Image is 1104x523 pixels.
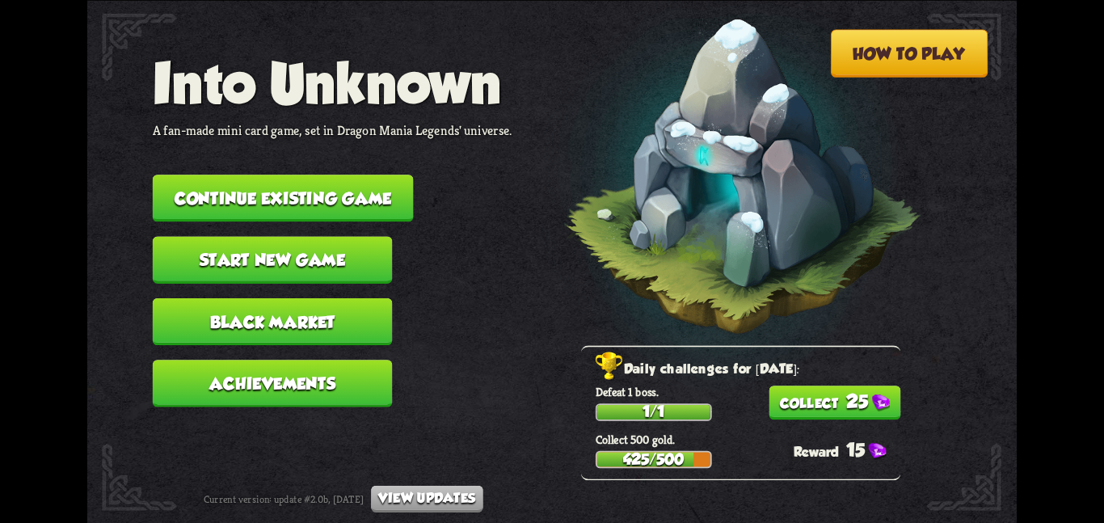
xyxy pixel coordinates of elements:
img: Golden_Trophy_Icon.png [596,352,624,381]
button: Start new game [153,236,393,283]
div: 15 [794,439,900,460]
p: A fan-made mini card game, set in Dragon Mania Legends' universe. [153,121,512,138]
button: Continue existing game [153,175,414,221]
div: 1/1 [597,405,710,420]
h2: Daily challenges for [DATE]: [596,357,900,381]
h1: Into Unknown [153,51,512,114]
p: Defeat 1 boss. [596,384,900,399]
div: Current version: update #2.0b, [DATE] [204,485,483,512]
button: 25 [769,386,900,420]
button: Achievements [153,360,393,407]
p: Collect 500 gold. [596,432,900,447]
div: 425/500 [597,452,710,466]
button: How to play [831,29,988,77]
button: View updates [371,485,482,512]
button: Black Market [153,297,393,344]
